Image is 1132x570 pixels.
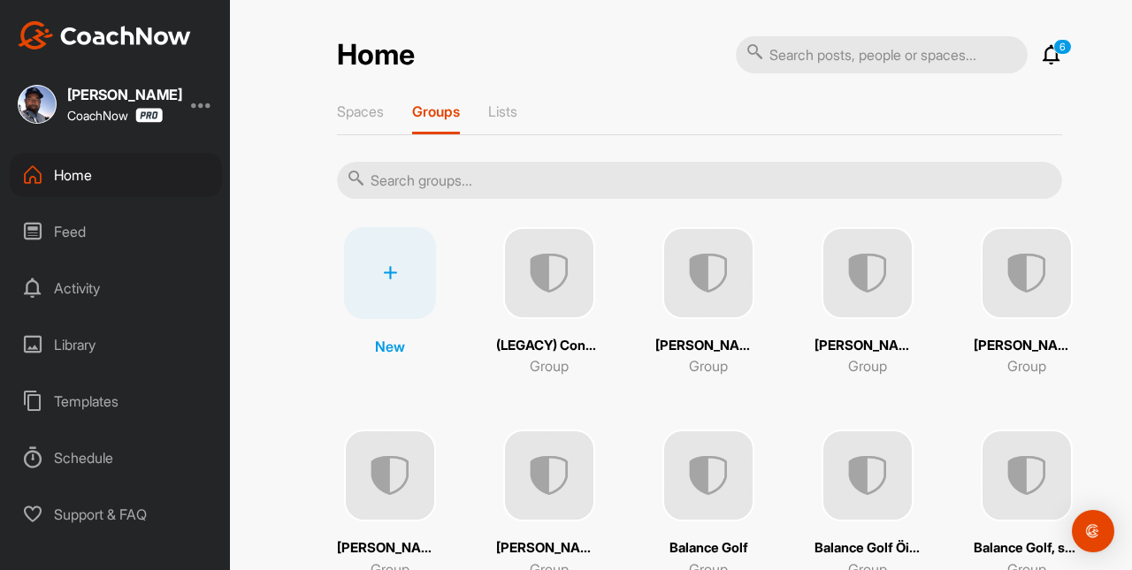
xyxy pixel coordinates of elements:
img: CoachNow Pro [135,108,163,123]
img: uAAAAAElFTkSuQmCC [822,429,914,521]
p: [PERSON_NAME] [815,336,921,356]
img: uAAAAAElFTkSuQmCC [503,227,595,319]
p: Group [530,355,569,376]
img: uAAAAAElFTkSuQmCC [344,429,436,521]
input: Search posts, people or spaces... [736,36,1028,73]
p: [PERSON_NAME] [337,538,443,559]
p: Group [1007,355,1046,376]
p: [PERSON_NAME] [655,336,761,356]
p: Balance Golf, steg 1, hösten 2023 [974,538,1080,559]
img: uAAAAAElFTkSuQmCC [662,429,754,521]
p: Groups [412,103,460,120]
img: uAAAAAElFTkSuQmCC [503,429,595,521]
div: Activity [10,266,222,310]
img: square_4898da2fb11223984dd2f84bade8ddea.jpg [18,85,57,124]
div: Support & FAQ [10,492,222,536]
div: CoachNow [67,108,163,123]
p: Group [848,355,887,376]
img: uAAAAAElFTkSuQmCC [822,227,914,319]
p: Balance Golf [669,538,748,559]
div: Open Intercom Messenger [1072,510,1114,552]
p: [PERSON_NAME] [496,538,602,559]
div: Templates [10,379,222,423]
p: Spaces [337,103,384,120]
div: Schedule [10,436,222,480]
p: [PERSON_NAME] [974,336,1080,356]
div: Home [10,153,222,197]
div: Feed [10,209,222,254]
p: Group [689,355,728,376]
img: uAAAAAElFTkSuQmCC [662,227,754,319]
p: Balance Golf Öijared [815,538,921,559]
p: New [375,336,405,357]
div: Library [10,323,222,367]
div: [PERSON_NAME] [67,87,182,102]
h2: Home [337,38,415,72]
img: uAAAAAElFTkSuQmCC [981,429,1073,521]
p: Lists [488,103,517,120]
input: Search groups... [337,162,1062,199]
img: uAAAAAElFTkSuQmCC [981,227,1073,319]
p: (LEGACY) ConnectedCoach Blueprint [496,336,602,356]
p: 6 [1053,39,1072,55]
img: CoachNow [18,21,191,49]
